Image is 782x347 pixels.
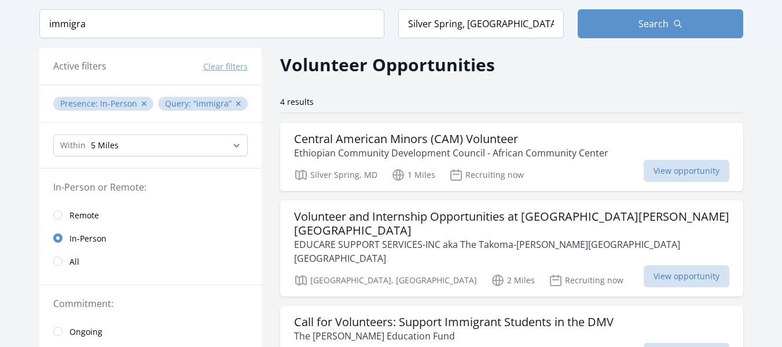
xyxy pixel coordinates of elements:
[53,180,248,194] legend: In-Person or Remote:
[294,210,729,238] h3: Volunteer and Internship Opportunities at [GEOGRAPHIC_DATA][PERSON_NAME] [GEOGRAPHIC_DATA]
[69,326,102,338] span: Ongoing
[39,250,262,273] a: All
[280,200,743,297] a: Volunteer and Internship Opportunities at [GEOGRAPHIC_DATA][PERSON_NAME] [GEOGRAPHIC_DATA] EDUCAR...
[39,227,262,250] a: In-Person
[294,146,608,160] p: Ethiopian Community Development Council - African Community Center
[491,273,535,287] p: 2 Miles
[69,256,79,268] span: All
[53,134,248,156] select: Search Radius
[280,52,495,78] h2: Volunteer Opportunities
[398,9,564,38] input: Location
[549,273,623,287] p: Recruiting now
[39,203,262,227] a: Remote
[294,168,377,182] p: Silver Spring, MD
[449,168,524,182] p: Recruiting now
[578,9,743,38] button: Search
[53,297,248,311] legend: Commitment:
[39,9,384,38] input: Keyword
[644,265,729,287] span: View opportunity
[294,132,608,146] h3: Central American Minors (CAM) Volunteer
[280,96,314,107] span: 4 results
[141,98,148,109] button: ✕
[235,98,242,109] button: ✕
[391,168,435,182] p: 1 Miles
[294,273,477,287] p: [GEOGRAPHIC_DATA], [GEOGRAPHIC_DATA]
[69,210,99,221] span: Remote
[60,98,100,109] span: Presence :
[53,59,107,73] h3: Active filters
[280,123,743,191] a: Central American Minors (CAM) Volunteer Ethiopian Community Development Council - African Communi...
[638,17,669,31] span: Search
[294,315,614,329] h3: Call for Volunteers: Support Immigrant Students in the DMV
[193,98,232,109] q: immigra
[39,320,262,343] a: Ongoing
[69,233,107,244] span: In-Person
[644,160,729,182] span: View opportunity
[203,61,248,72] button: Clear filters
[100,98,137,109] span: In-Person
[165,98,193,109] span: Query :
[294,329,614,343] p: The [PERSON_NAME] Education Fund
[294,238,729,265] p: EDUCARE SUPPORT SERVICES-INC aka The Takoma-[PERSON_NAME][GEOGRAPHIC_DATA] [GEOGRAPHIC_DATA]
